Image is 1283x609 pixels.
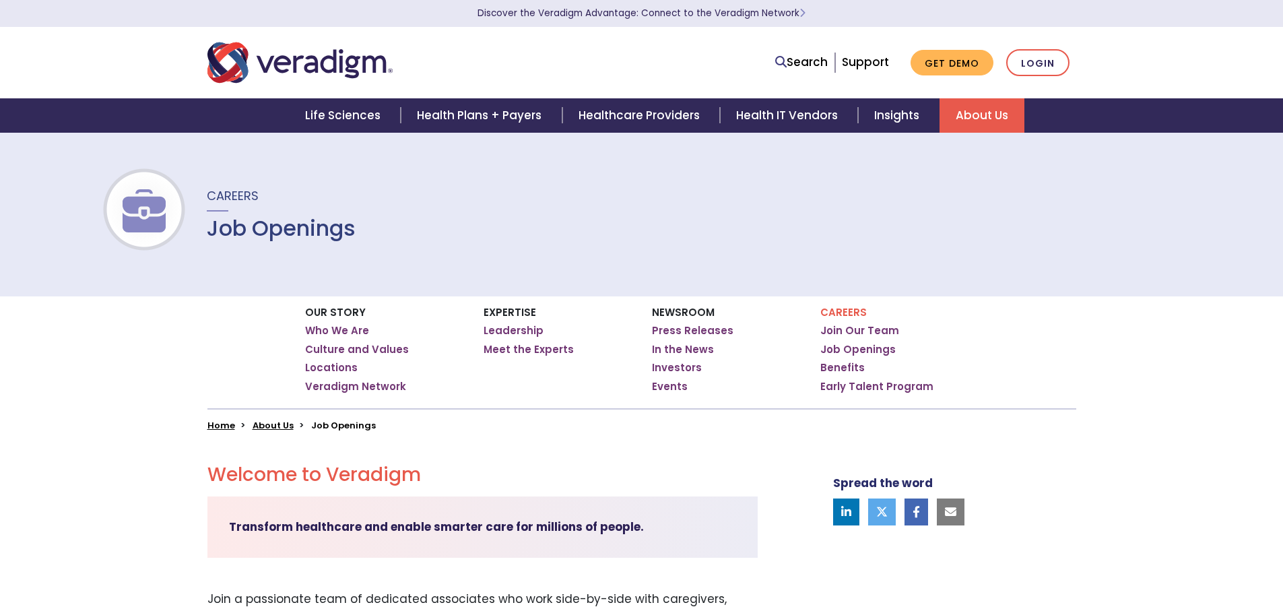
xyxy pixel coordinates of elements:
a: In the News [652,343,714,356]
span: Careers [207,187,259,204]
a: Locations [305,361,358,375]
strong: Spread the word [833,475,933,491]
a: Search [775,53,828,71]
a: Health Plans + Payers [401,98,562,133]
h1: Job Openings [207,216,356,241]
a: Join Our Team [820,324,899,338]
a: Healthcare Providers [562,98,720,133]
a: Login [1006,49,1070,77]
a: Events [652,380,688,393]
a: Health IT Vendors [720,98,858,133]
a: Insights [858,98,940,133]
img: Veradigm logo [207,40,393,85]
a: Who We Are [305,324,369,338]
a: Leadership [484,324,544,338]
a: Support [842,54,889,70]
h2: Welcome to Veradigm [207,463,758,486]
a: Veradigm Network [305,380,406,393]
a: About Us [253,419,294,432]
a: Get Demo [911,50,993,76]
a: Culture and Values [305,343,409,356]
a: Benefits [820,361,865,375]
strong: Transform healthcare and enable smarter care for millions of people. [229,519,644,535]
span: Learn More [799,7,805,20]
a: Life Sciences [289,98,401,133]
a: Home [207,419,235,432]
a: Meet the Experts [484,343,574,356]
a: Job Openings [820,343,896,356]
a: About Us [940,98,1024,133]
a: Investors [652,361,702,375]
a: Discover the Veradigm Advantage: Connect to the Veradigm NetworkLearn More [478,7,805,20]
a: Press Releases [652,324,733,338]
a: Early Talent Program [820,380,933,393]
